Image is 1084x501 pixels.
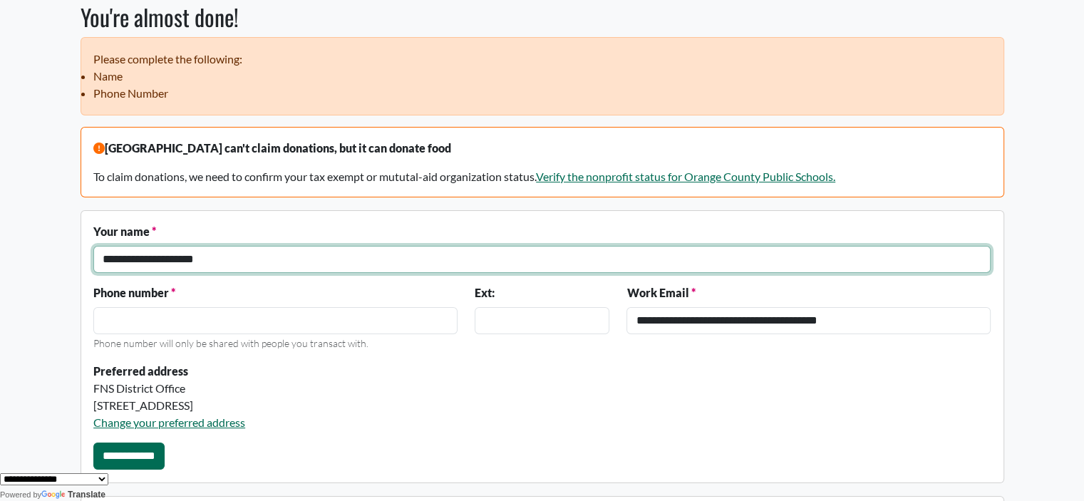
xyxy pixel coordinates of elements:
[93,223,156,240] label: Your name
[536,170,835,183] a: Verify the nonprofit status for Orange County Public Schools.
[93,85,991,102] li: Phone Number
[93,68,991,85] li: Name
[41,490,68,500] img: Google Translate
[475,284,495,301] label: Ext:
[93,415,245,429] a: Change your preferred address
[41,490,105,500] a: Translate
[93,168,991,185] p: To claim donations, we need to confirm your tax exempt or mututal-aid organization status.
[626,284,695,301] label: Work Email
[93,364,188,378] strong: Preferred address
[93,284,175,301] label: Phone number
[81,37,1004,115] ul: Please complete the following:
[93,397,609,414] div: [STREET_ADDRESS]
[93,140,991,157] p: [GEOGRAPHIC_DATA] can't claim donations, but it can donate food
[81,4,1004,31] h2: You're almost done!
[93,380,609,397] div: FNS District Office
[93,337,368,349] small: Phone number will only be shared with people you transact with.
